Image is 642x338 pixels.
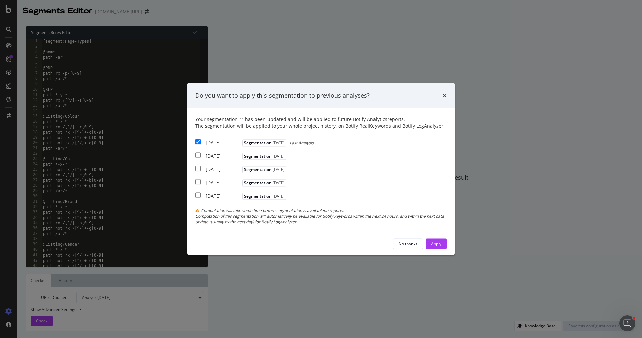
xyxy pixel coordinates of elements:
[206,179,241,186] div: [DATE]
[399,241,417,247] div: No thanks
[206,193,241,199] div: [DATE]
[431,241,441,247] div: Apply
[619,315,635,331] iframe: Intercom live chat
[290,140,314,146] span: Last Analysis
[206,139,241,146] div: [DATE]
[272,180,285,186] span: [DATE]
[242,139,286,146] span: Segmentation
[206,153,241,159] div: [DATE]
[272,193,285,199] span: [DATE]
[187,83,455,255] div: modal
[201,208,344,213] span: Computation will take some time before segmentation is available on reports.
[195,123,447,129] div: The segmentation will be applied to your whole project history, on Botify RealKeywords and Botify...
[272,140,285,146] span: [DATE]
[272,167,285,172] span: [DATE]
[239,116,243,122] span: " "
[272,153,285,159] span: [DATE]
[242,193,286,200] span: Segmentation
[195,91,370,100] div: Do you want to apply this segmentation to previous analyses?
[443,91,447,100] div: times
[393,239,423,249] button: No thanks
[426,239,447,249] button: Apply
[206,166,241,173] div: [DATE]
[195,116,447,129] div: Your segmentation has been updated and will be applied to future Botify Analytics reports.
[242,153,286,160] span: Segmentation
[242,179,286,186] span: Segmentation
[195,213,447,225] div: Computation of this segmentation will automatically be available for Botify Keywords within the n...
[242,166,286,173] span: Segmentation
